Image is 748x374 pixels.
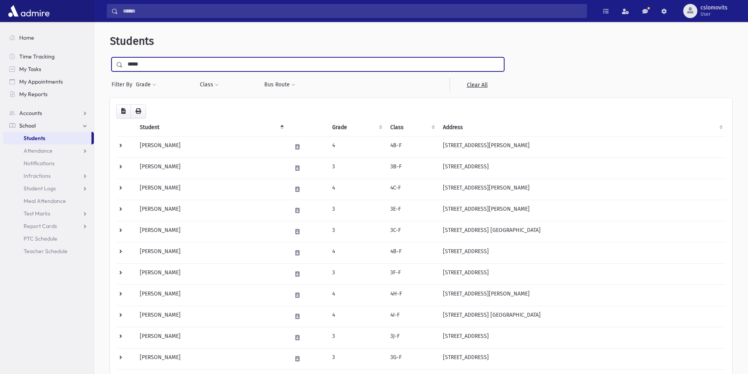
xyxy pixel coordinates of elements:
[438,242,726,263] td: [STREET_ADDRESS]
[24,197,66,204] span: Meal Attendance
[135,285,287,306] td: [PERSON_NAME]
[24,172,51,179] span: Infractions
[24,235,57,242] span: PTC Schedule
[19,91,48,98] span: My Reports
[386,285,438,306] td: 4H-F
[386,242,438,263] td: 4B-F
[3,170,94,182] a: Infractions
[450,78,504,92] a: Clear All
[327,136,386,157] td: 4
[438,306,726,327] td: [STREET_ADDRESS] [GEOGRAPHIC_DATA]
[19,66,41,73] span: My Tasks
[19,122,36,129] span: School
[135,221,287,242] td: [PERSON_NAME]
[386,263,438,285] td: 3F-F
[386,327,438,348] td: 3J-F
[438,157,726,179] td: [STREET_ADDRESS]
[327,327,386,348] td: 3
[386,200,438,221] td: 3E-F
[3,50,94,63] a: Time Tracking
[135,136,287,157] td: [PERSON_NAME]
[3,107,94,119] a: Accounts
[386,179,438,200] td: 4C-F
[327,221,386,242] td: 3
[3,207,94,220] a: Test Marks
[327,157,386,179] td: 3
[3,88,94,100] a: My Reports
[438,327,726,348] td: [STREET_ADDRESS]
[24,160,55,167] span: Notifications
[24,185,56,192] span: Student Logs
[116,104,131,119] button: CSV
[3,195,94,207] a: Meal Attendance
[24,248,68,255] span: Teacher Schedule
[24,135,45,142] span: Students
[135,78,157,92] button: Grade
[135,263,287,285] td: [PERSON_NAME]
[438,119,726,137] th: Address: activate to sort column ascending
[386,221,438,242] td: 3C-F
[438,136,726,157] td: [STREET_ADDRESS][PERSON_NAME]
[135,200,287,221] td: [PERSON_NAME]
[438,200,726,221] td: [STREET_ADDRESS][PERSON_NAME]
[3,132,91,144] a: Students
[327,242,386,263] td: 4
[19,109,42,117] span: Accounts
[438,263,726,285] td: [STREET_ADDRESS]
[327,348,386,369] td: 3
[24,210,50,217] span: Test Marks
[386,136,438,157] td: 4B-F
[700,5,728,11] span: cslomovits
[19,53,55,60] span: Time Tracking
[135,327,287,348] td: [PERSON_NAME]
[327,119,386,137] th: Grade: activate to sort column ascending
[3,157,94,170] a: Notifications
[438,179,726,200] td: [STREET_ADDRESS][PERSON_NAME]
[327,263,386,285] td: 3
[110,35,154,47] span: Students
[327,285,386,306] td: 4
[438,221,726,242] td: [STREET_ADDRESS] [GEOGRAPHIC_DATA]
[386,306,438,327] td: 4I-F
[3,232,94,245] a: PTC Schedule
[3,245,94,257] a: Teacher Schedule
[386,157,438,179] td: 3B-F
[386,348,438,369] td: 3G-F
[386,119,438,137] th: Class: activate to sort column ascending
[135,348,287,369] td: [PERSON_NAME]
[118,4,587,18] input: Search
[135,306,287,327] td: [PERSON_NAME]
[3,144,94,157] a: Attendance
[3,220,94,232] a: Report Cards
[327,179,386,200] td: 4
[3,119,94,132] a: School
[135,179,287,200] td: [PERSON_NAME]
[264,78,296,92] button: Bus Route
[327,306,386,327] td: 4
[199,78,219,92] button: Class
[130,104,146,119] button: Print
[135,119,287,137] th: Student: activate to sort column descending
[24,147,53,154] span: Attendance
[112,80,135,89] span: Filter By
[135,157,287,179] td: [PERSON_NAME]
[19,78,63,85] span: My Appointments
[24,223,57,230] span: Report Cards
[438,285,726,306] td: [STREET_ADDRESS][PERSON_NAME]
[700,11,728,17] span: User
[6,3,51,19] img: AdmirePro
[3,63,94,75] a: My Tasks
[135,242,287,263] td: [PERSON_NAME]
[19,34,34,41] span: Home
[3,31,94,44] a: Home
[438,348,726,369] td: [STREET_ADDRESS]
[327,200,386,221] td: 3
[3,182,94,195] a: Student Logs
[3,75,94,88] a: My Appointments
